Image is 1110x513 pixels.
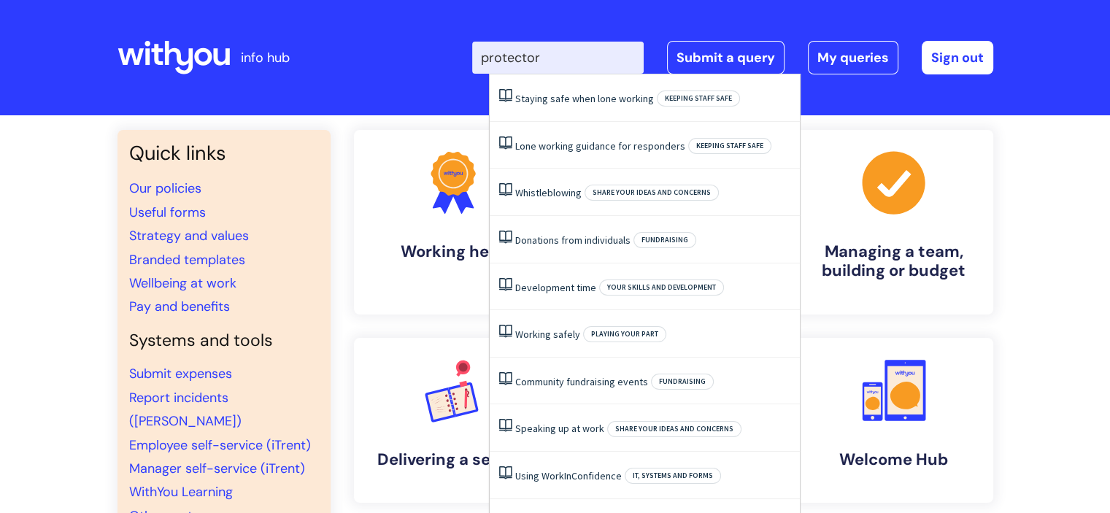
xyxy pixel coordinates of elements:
[922,41,993,74] a: Sign out
[129,460,305,477] a: Manager self-service (iTrent)
[241,46,290,69] p: info hub
[366,242,541,261] h4: Working here
[806,450,982,469] h4: Welcome Hub
[599,279,724,296] span: Your skills and development
[795,130,993,315] a: Managing a team, building or budget
[129,331,319,351] h4: Systems and tools
[129,204,206,221] a: Useful forms
[795,338,993,503] a: Welcome Hub
[129,251,245,269] a: Branded templates
[129,142,319,165] h3: Quick links
[607,421,741,437] span: Share your ideas and concerns
[129,365,232,382] a: Submit expenses
[657,90,740,107] span: Keeping staff safe
[515,328,580,341] a: Working safely
[354,338,552,503] a: Delivering a service
[129,436,311,454] a: Employee self-service (iTrent)
[808,41,898,74] a: My queries
[129,180,201,197] a: Our policies
[129,298,230,315] a: Pay and benefits
[515,234,631,247] a: Donations from individuals
[625,468,721,484] span: IT, systems and forms
[633,232,696,248] span: Fundraising
[583,326,666,342] span: Playing your part
[806,242,982,281] h4: Managing a team, building or budget
[585,185,719,201] span: Share your ideas and concerns
[129,483,233,501] a: WithYou Learning
[354,130,552,315] a: Working here
[129,227,249,244] a: Strategy and values
[366,450,541,469] h4: Delivering a service
[129,274,236,292] a: Wellbeing at work
[667,41,785,74] a: Submit a query
[515,375,648,388] a: Community fundraising events
[515,469,622,482] a: Using WorkInConfidence
[515,139,685,153] a: Lone working guidance for responders
[651,374,714,390] span: Fundraising
[515,186,582,199] a: Whistleblowing
[515,281,596,294] a: Development time
[472,41,993,74] div: | -
[515,92,654,105] a: Staying safe when lone working
[129,389,242,430] a: Report incidents ([PERSON_NAME])
[515,422,604,435] a: Speaking up at work
[472,42,644,74] input: Search
[688,138,771,154] span: Keeping staff safe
